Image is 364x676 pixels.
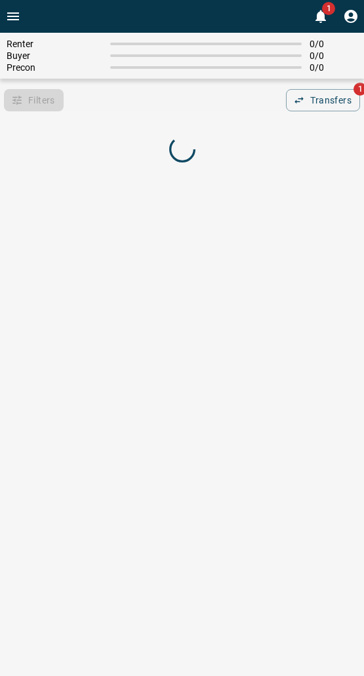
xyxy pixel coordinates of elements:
span: 1 [322,2,335,15]
button: Transfers [286,89,360,111]
button: 1 [308,3,334,29]
span: Renter [7,39,102,49]
span: 0 / 0 [310,50,357,61]
span: Precon [7,62,102,73]
span: Buyer [7,50,102,61]
span: 0 / 0 [310,39,357,49]
button: Profile [338,3,364,29]
span: 0 / 0 [310,62,357,73]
